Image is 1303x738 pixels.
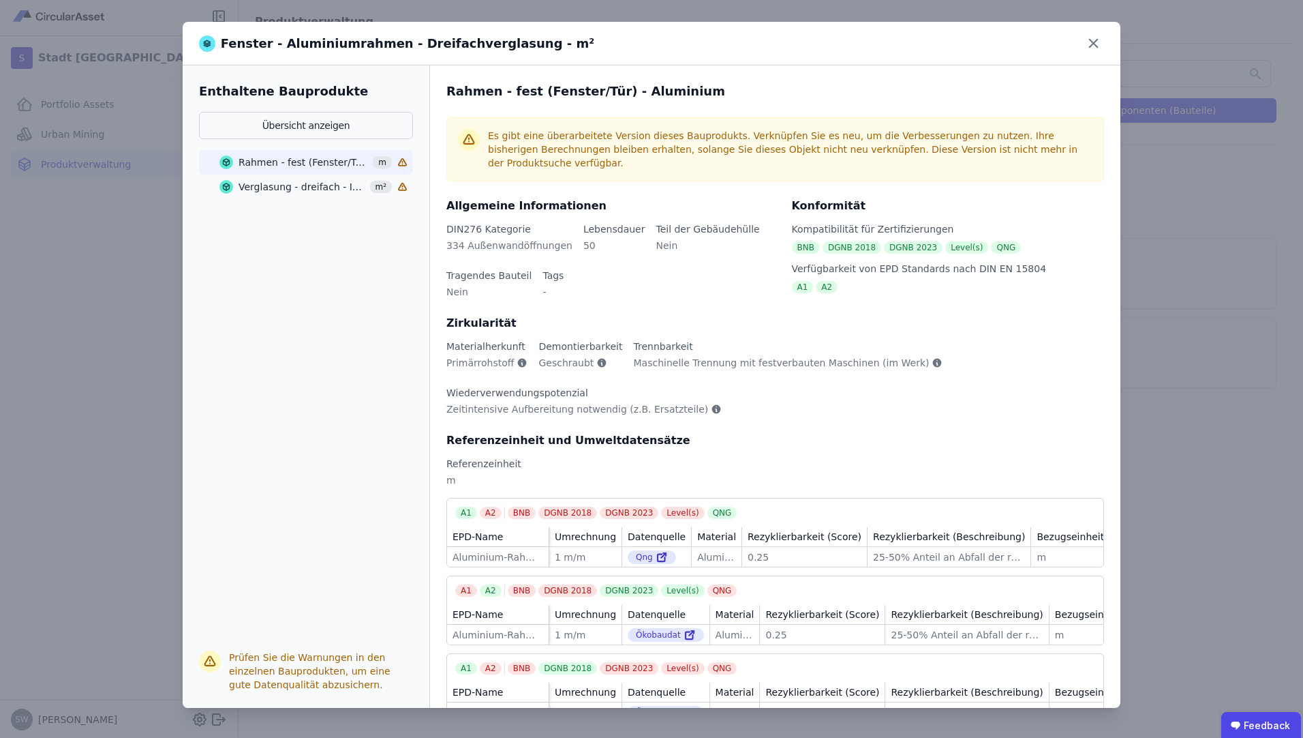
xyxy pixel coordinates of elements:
[816,281,838,293] div: A2
[765,685,879,699] div: Rezyklierbarkeit (Score)
[555,550,616,564] div: 1 m/m
[229,652,390,690] span: Prüfen Sie die Warnungen in den einzelnen Bauprodukten, um eine gute Datenqualität abzusichern.
[508,662,536,675] div: BNB
[891,628,1043,642] div: 25-50% Anteil an Abfall der recycled wird
[453,685,503,699] div: EPD-Name
[555,706,616,720] div: 1 m/m
[370,181,393,193] span: m²
[446,315,1104,331] div: Zirkularität
[656,239,759,263] div: Nein
[823,241,881,254] div: DGNB 2018
[199,82,413,101] div: Enthaltene Bauprodukte
[661,507,704,519] div: Level(s)
[239,156,369,169] div: Rahmen - fest (Fenster/Tür) - Aluminium
[600,662,658,675] div: DGNB 2023
[455,507,477,519] div: A1
[239,180,366,194] div: Verglasung - dreifach - Isolierglas
[1037,530,1104,544] div: Bezugseinheit
[583,239,645,263] div: 50
[1055,685,1122,699] div: Bezugseinheit
[446,402,708,416] span: Zeitintensive Aufbereitung notwendig (z.B. Ersatzteile)
[792,241,820,254] div: BNB
[792,198,1105,214] div: Konformität
[446,340,527,353] div: Materialherkunft
[707,585,737,597] div: QNG
[446,457,1104,471] div: Referenzeinheit
[455,585,477,597] div: A1
[792,262,1105,276] div: Verfügbarkeit von EPD Standards nach DIN EN 15804
[707,507,737,519] div: QNG
[446,269,532,282] div: Tragendes Bauteil
[765,608,879,621] div: Rezyklierbarkeit (Score)
[600,585,658,597] div: DGNB 2023
[873,530,1025,544] div: Rezyklierbarkeit (Beschreibung)
[446,432,1104,449] div: Referenzeinheit und Umweltdatensätze
[716,628,754,642] div: Aluminium
[446,285,532,310] div: Nein
[446,82,1104,101] div: Rahmen - fest (Fenster/Tür) - Aluminium
[199,112,413,139] button: Übersicht anzeigen
[542,285,564,310] div: -
[508,507,536,519] div: BNB
[446,239,572,263] div: 334 Außenwandöffnungen
[446,356,514,370] span: Primärrohstoff
[716,685,754,699] div: Material
[748,550,861,564] div: 0.25
[945,241,988,254] div: Level(s)
[583,222,645,236] div: Lebensdauer
[555,685,616,699] div: Umrechnung
[446,473,1104,498] div: m
[884,241,942,254] div: DGNB 2023
[480,662,502,675] div: A2
[707,662,737,675] div: QNG
[538,507,597,519] div: DGNB 2018
[697,550,736,564] div: Aluminium
[873,550,1025,564] div: 25-50% Anteil an Abfall der recycled wird
[538,585,597,597] div: DGNB 2018
[661,585,704,597] div: Level(s)
[765,628,879,642] div: 0.25
[453,706,543,720] div: Rahmenprofile für Fenster - heroal-[PERSON_NAME] GmbH & Co. KG - Fenster
[542,269,564,282] div: Tags
[748,530,861,544] div: Rezyklierbarkeit (Score)
[891,608,1043,621] div: Rezyklierbarkeit (Beschreibung)
[628,530,686,544] div: Datenquelle
[656,222,759,236] div: Teil der Gebäudehülle
[628,706,704,720] div: Ökobaudat
[538,340,622,353] div: Demontierbarkeit
[538,662,597,675] div: DGNB 2018
[508,585,536,597] div: BNB
[634,356,930,370] span: Maschinelle Trennung mit festverbauten Maschinen (im Werk)
[538,356,594,370] span: Geschraubt
[1055,706,1122,720] div: m
[555,608,616,621] div: Umrechnung
[991,241,1021,254] div: QNG
[792,222,1105,236] div: Kompatibilität für Zertifizierungen
[628,608,686,621] div: Datenquelle
[373,156,392,168] span: m
[480,585,502,597] div: A2
[765,706,879,720] div: 0.25
[555,530,616,544] div: Umrechnung
[1055,628,1122,642] div: m
[716,608,754,621] div: Material
[600,507,658,519] div: DGNB 2023
[792,281,814,293] div: A1
[634,340,943,353] div: Trennbarkeit
[221,34,595,53] span: Fenster - Aluminiumrahmen - Dreifachverglasung - m²
[1037,550,1104,564] div: m
[555,628,616,642] div: 1 m/m
[488,129,1092,170] div: Es gibt eine überarbeitete Version dieses Bauprodukts. Verknüpfen Sie es neu, um die Verbesserung...
[453,550,543,564] div: Aluminium-Rahmenprofil, thermisch getrennt, pulverbeschichtet
[628,628,704,642] div: Ökobaudat
[891,706,1043,720] div: 25-50% Anteil an Abfall der recycled wird
[446,198,776,214] div: Allgemeine Informationen
[480,507,502,519] div: A2
[453,608,503,621] div: EPD-Name
[453,530,503,544] div: EPD-Name
[446,386,722,400] div: Wiederverwendungspotenzial
[1055,608,1122,621] div: Bezugseinheit
[453,628,543,642] div: Aluminium-Rahmenprofil, thermisch getrennt, pulverbeschichtet
[628,685,686,699] div: Datenquelle
[716,706,754,720] div: Aluminium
